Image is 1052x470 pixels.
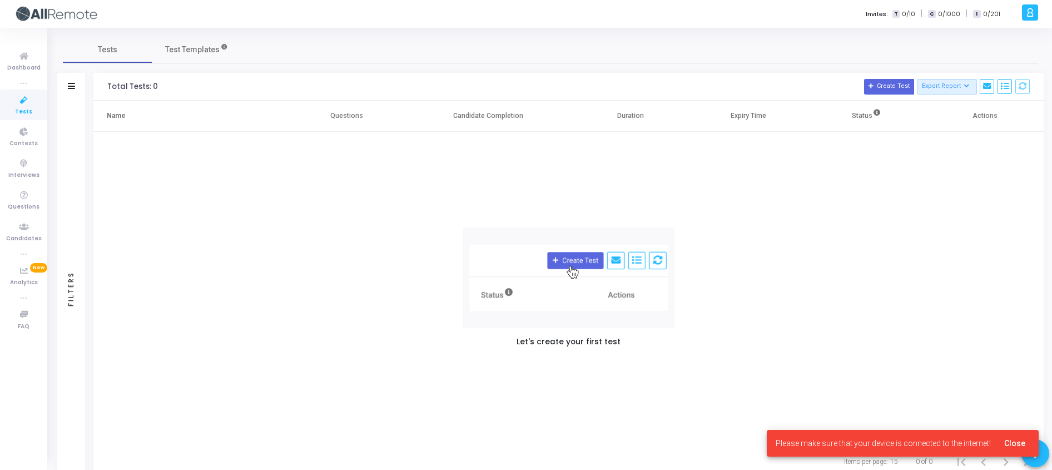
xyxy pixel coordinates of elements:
[463,227,674,328] img: new test/contest
[287,101,405,132] th: Questions
[9,139,38,149] span: Contests
[8,202,39,212] span: Questions
[866,9,888,19] label: Invites:
[776,438,991,449] span: Please make sure that your device is connected to the internet!
[93,101,287,132] th: Name
[107,82,158,91] div: Total Tests: 0
[864,79,914,95] button: Create Test
[689,101,807,132] th: Expiry Time
[66,227,76,350] div: Filters
[30,263,47,273] span: New
[406,101,572,132] th: Candidate Completion
[926,101,1044,132] th: Actions
[973,10,980,18] span: I
[1004,439,1025,448] span: Close
[8,171,39,180] span: Interviews
[917,79,977,95] button: Export Report
[995,433,1034,453] button: Close
[10,278,38,288] span: Analytics
[14,3,97,25] img: logo
[517,338,621,347] h5: Let's create your first test
[15,107,32,117] span: Tests
[98,44,117,56] span: Tests
[18,322,29,332] span: FAQ
[7,63,41,73] span: Dashboard
[892,10,900,18] span: T
[928,10,935,18] span: C
[807,101,925,132] th: Status
[966,8,967,19] span: |
[6,234,42,244] span: Candidates
[921,8,922,19] span: |
[902,9,915,19] span: 0/10
[938,9,960,19] span: 0/1000
[571,101,689,132] th: Duration
[983,9,1000,19] span: 0/201
[165,44,220,56] span: Test Templates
